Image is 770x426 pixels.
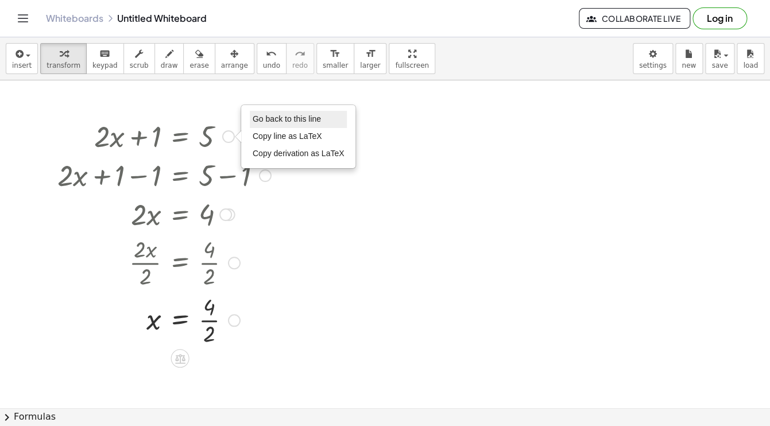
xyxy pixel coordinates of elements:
button: fullscreen [389,43,435,74]
button: undoundo [257,43,287,74]
i: format_size [330,47,340,61]
span: load [743,61,758,69]
span: smaller [323,61,348,69]
button: save [705,43,734,74]
button: redoredo [286,43,314,74]
span: keypad [92,61,118,69]
span: transform [47,61,80,69]
button: format_sizesmaller [316,43,354,74]
span: settings [639,61,667,69]
span: larger [360,61,380,69]
button: format_sizelarger [354,43,386,74]
button: erase [183,43,215,74]
i: redo [295,47,305,61]
i: undo [266,47,277,61]
button: settings [633,43,673,74]
span: fullscreen [395,61,428,69]
span: Collaborate Live [589,13,680,24]
button: new [675,43,703,74]
i: format_size [365,47,376,61]
span: draw [161,61,178,69]
a: Whiteboards [46,13,103,24]
button: arrange [215,43,254,74]
span: undo [263,61,280,69]
span: scrub [130,61,149,69]
button: insert [6,43,38,74]
i: keyboard [99,47,110,61]
button: keyboardkeypad [86,43,124,74]
button: transform [40,43,87,74]
span: erase [189,61,208,69]
button: Toggle navigation [14,9,32,28]
button: scrub [123,43,155,74]
div: Apply the same math to both sides of the equation [171,349,189,367]
span: redo [292,61,308,69]
span: Go back to this line [253,114,321,123]
button: Log in [692,7,747,29]
button: Collaborate Live [579,8,690,29]
span: Copy derivation as LaTeX [253,149,345,158]
span: insert [12,61,32,69]
span: save [711,61,728,69]
span: arrange [221,61,248,69]
button: load [737,43,764,74]
button: draw [154,43,184,74]
span: new [682,61,696,69]
span: Copy line as LaTeX [253,131,322,141]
